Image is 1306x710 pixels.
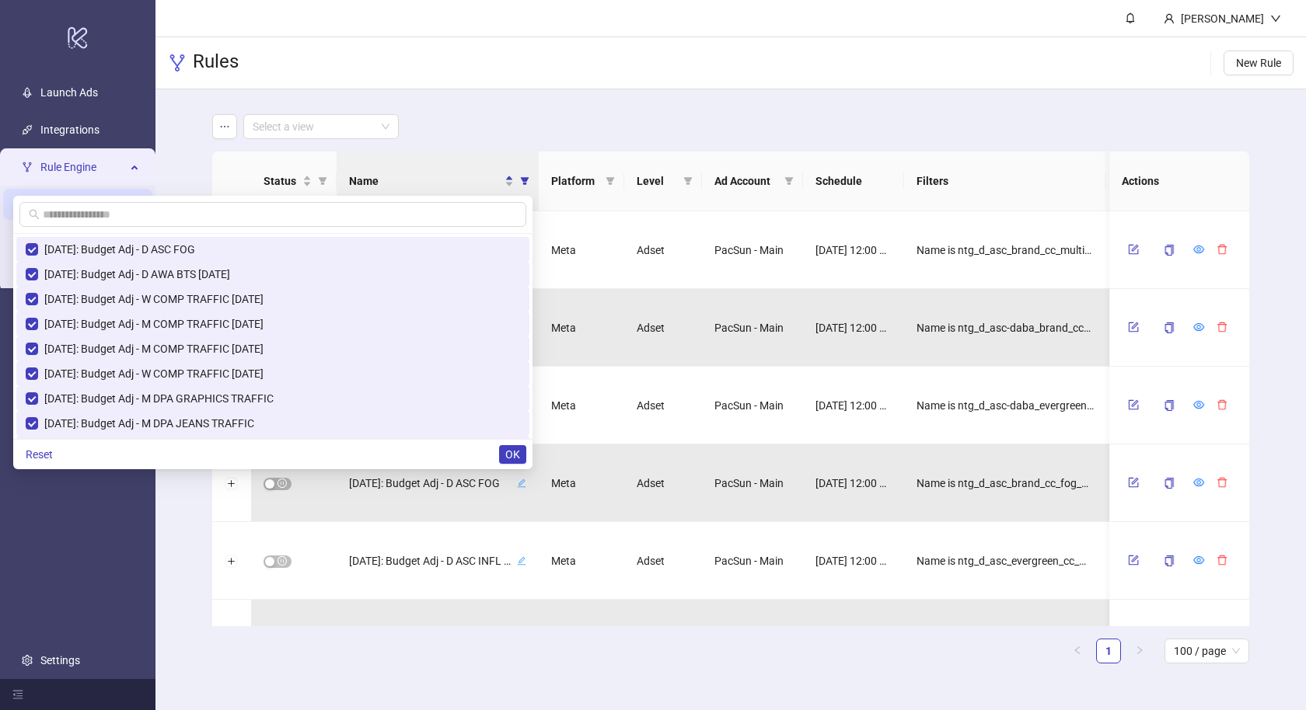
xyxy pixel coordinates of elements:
[40,87,98,99] a: Launch Ads
[1164,400,1175,411] span: copy
[38,367,264,380] span: [DATE]: Budget Adj - W COMP TRAFFIC [DATE]
[624,600,702,677] div: Adset
[517,479,526,488] span: edit
[1193,399,1204,412] a: eye
[815,397,892,414] span: [DATE] 12:00 AM
[1165,639,1249,663] div: Page Size
[815,242,892,259] span: [DATE] 12:00 AM
[499,445,526,464] button: OK
[1193,322,1204,334] a: eye
[38,343,264,355] span: [DATE]: Budget Adj - M COMP TRAFFIC [DATE]
[1127,639,1152,663] li: Next Page
[1210,318,1234,336] button: delete
[1193,555,1204,566] span: eye
[1210,395,1234,414] button: delete
[1164,478,1175,489] span: copy
[1122,473,1145,492] button: form
[1217,555,1227,566] span: delete
[1125,12,1136,23] span: bell
[1122,240,1145,259] button: form
[702,522,803,600] div: PacSun - Main
[1210,551,1234,569] button: delete
[1164,245,1175,256] span: copy
[1151,471,1187,496] button: copy
[1128,477,1139,488] span: form
[1217,477,1227,488] span: delete
[40,124,100,137] a: Integrations
[193,50,239,76] h3: Rules
[539,211,624,289] div: Meta
[1151,626,1187,651] button: copy
[1270,13,1281,24] span: down
[349,475,514,492] span: [DATE]: Budget Adj - D ASC FOG
[1128,399,1139,410] span: form
[349,473,526,493] div: [DATE]: Budget Adj - D ASC FOGedit
[702,600,803,677] div: PacSun - Main
[624,367,702,444] div: Adset
[606,176,615,186] span: filter
[251,151,337,211] th: Status
[539,444,624,522] div: Meta
[781,169,797,193] span: filter
[349,552,514,569] span: [DATE]: Budget Adj - D ASC INFL SITE
[539,367,624,444] div: Meta
[1193,322,1204,332] span: eye
[702,211,803,289] div: PacSun - Main
[637,172,677,190] span: Level
[1217,244,1227,255] span: delete
[1193,399,1204,410] span: eye
[337,151,539,211] th: Name
[1151,548,1187,573] button: copy
[551,172,599,190] span: Platform
[1193,555,1204,567] a: eye
[1193,477,1204,489] a: eye
[349,551,526,571] div: [DATE]: Budget Adj - D ASC INFL SITEedit
[40,654,80,666] a: Settings
[1193,477,1204,488] span: eye
[702,367,803,444] div: PacSun - Main
[505,448,520,461] span: OK
[318,176,327,186] span: filter
[38,318,264,330] span: [DATE]: Budget Adj - M COMP TRAFFIC [DATE]
[624,522,702,600] div: Adset
[315,169,330,193] span: filter
[917,552,1094,569] span: Name is ntg_d_asc_evergreen_cc_multi_meta_purch_max_autob_site_all_1dc1dv_apr25_influencers
[517,556,526,566] span: edit
[1122,551,1145,569] button: form
[1210,473,1234,492] button: delete
[40,152,126,183] span: Rule Engine
[29,209,40,220] span: search
[1175,10,1270,27] div: [PERSON_NAME]
[683,176,693,186] span: filter
[539,522,624,600] div: Meta
[1164,322,1175,333] span: copy
[1217,322,1227,332] span: delete
[917,397,1094,414] span: Name is ntg_d_asc-daba_evergreen_cc_multi_purch_max_autob_site-plat_all_1dc0dv_mar25_fna
[803,151,904,211] th: Schedule
[1128,555,1139,566] span: form
[1073,646,1082,655] span: left
[1096,639,1121,663] li: 1
[1128,322,1139,332] span: form
[1135,646,1144,655] span: right
[38,293,264,305] span: [DATE]: Budget Adj - W COMP TRAFFIC [DATE]
[1193,244,1204,255] span: eye
[904,151,1106,211] th: Filters
[1122,318,1145,336] button: form
[1128,244,1139,255] span: form
[38,392,274,405] span: [DATE]: Budget Adj - M DPA GRAPHICS TRAFFIC
[22,162,33,173] span: fork
[624,444,702,522] div: Adset
[1217,399,1227,410] span: delete
[19,445,59,464] button: Reset
[1174,639,1240,663] span: 100 / page
[12,689,23,700] span: menu-fold
[1236,57,1281,69] span: New Rule
[26,448,53,461] span: Reset
[38,268,230,280] span: [DATE]: Budget Adj - D AWA BTS [DATE]
[815,552,892,569] span: [DATE] 12:00 AM
[815,475,892,492] span: [DATE] 12:00 AM
[917,319,1094,336] span: Name is ntg_d_asc-daba_brand_cc_multi_meta_purch_max_autob_site-plat_all_1dc0dv_mar25_fna
[225,555,238,568] button: Expand row
[539,600,624,677] div: Meta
